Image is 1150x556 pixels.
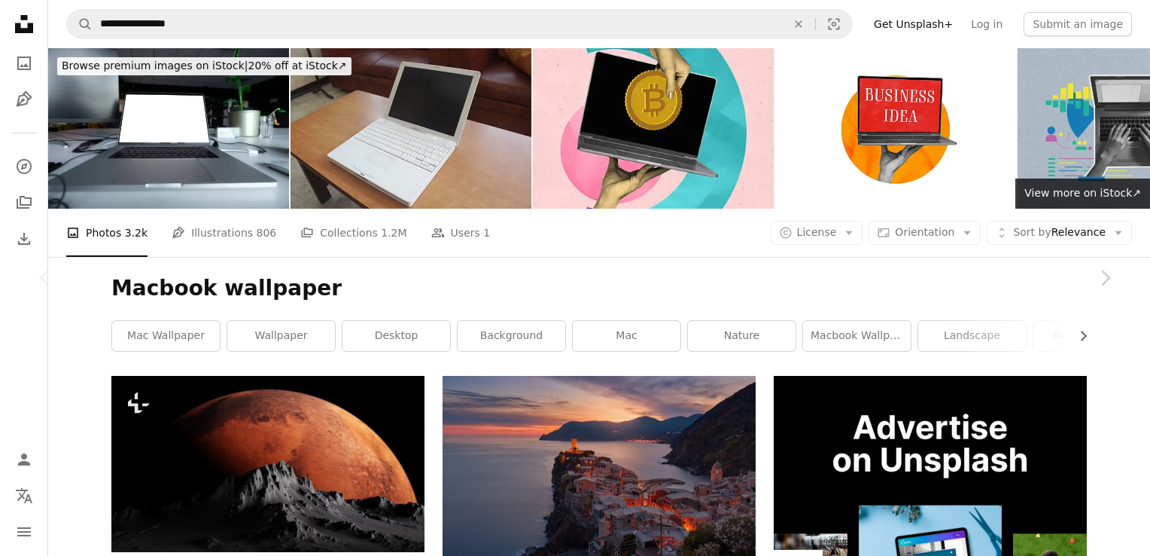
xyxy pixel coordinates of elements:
[1033,321,1141,351] a: 8k wallpaper
[9,188,39,218] a: Collections
[9,517,39,547] button: Menu
[865,12,962,36] a: Get Unsplash+
[9,151,39,182] a: Explore
[1013,226,1051,238] span: Sort by
[688,321,796,351] a: nature
[797,226,837,238] span: License
[573,321,680,351] a: mac
[1024,12,1132,36] button: Submit an image
[48,48,289,209] img: MacBook Mockup in office
[9,84,39,115] a: Illustrations
[533,48,774,209] img: Vertical photo collage of people hands hold macbook device bitcoin coin earnings freelance miner ...
[771,221,863,245] button: License
[869,221,981,245] button: Orientation
[111,275,1087,302] h1: Macbook wallpaper
[67,10,93,38] button: Search Unsplash
[431,209,491,257] a: Users 1
[918,321,1026,351] a: landscape
[300,209,406,257] a: Collections 1.2M
[895,226,954,238] span: Orientation
[9,444,39,475] a: Log in / Sign up
[62,60,248,72] span: Browse premium images on iStock |
[172,209,276,257] a: Illustrations 806
[483,225,490,241] span: 1
[1060,206,1150,350] a: Next
[66,9,853,39] form: Find visuals sitewide
[816,10,852,38] button: Visual search
[381,225,406,241] span: 1.2M
[1015,179,1150,209] a: View more on iStock↗
[9,481,39,511] button: Language
[111,457,424,471] a: a red moon rising over the top of a mountain
[987,221,1132,245] button: Sort byRelevance
[57,57,351,75] div: 20% off at iStock ↗
[1013,225,1106,240] span: Relevance
[48,48,361,84] a: Browse premium images on iStock|20% off at iStock↗
[803,321,911,351] a: macbook wallpaper aesthetic
[1024,187,1141,199] span: View more on iStock ↗
[9,48,39,78] a: Photos
[111,376,424,552] img: a red moon rising over the top of a mountain
[291,48,531,209] img: old white macbook with black screen isolated and blurred background
[342,321,450,351] a: desktop
[227,321,335,351] a: wallpaper
[112,321,220,351] a: mac wallpaper
[443,473,756,487] a: aerial view of village on mountain cliff during orange sunset
[257,225,277,241] span: 806
[962,12,1012,36] a: Log in
[775,48,1016,209] img: Composite photo collage of hand hold macbook device business idea thought finding solution succes...
[458,321,565,351] a: background
[782,10,815,38] button: Clear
